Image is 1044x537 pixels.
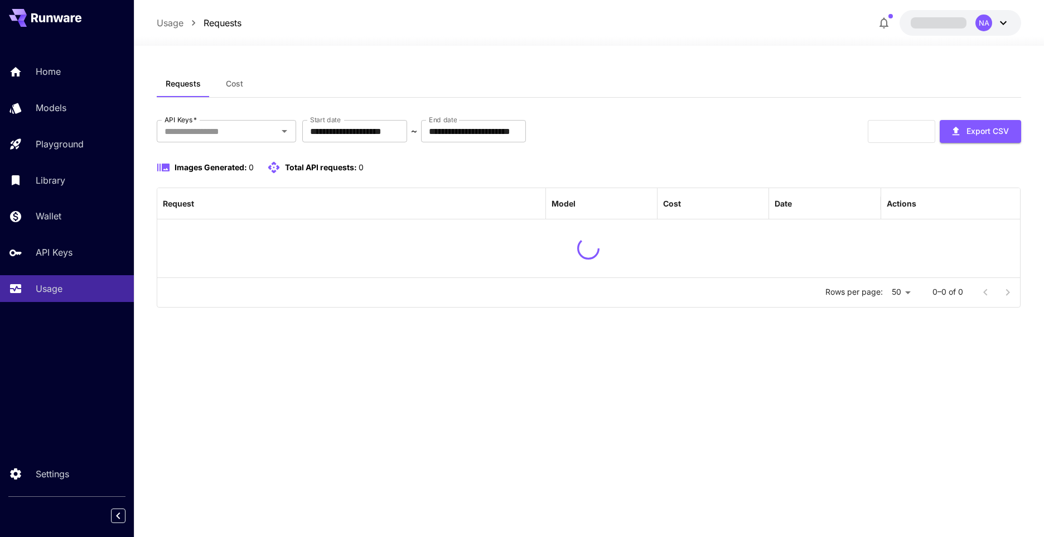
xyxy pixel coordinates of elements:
nav: breadcrumb [157,16,241,30]
div: Request [163,199,194,208]
button: Open [277,123,292,139]
p: Settings [36,467,69,481]
div: Actions [887,199,916,208]
div: NA [975,15,992,31]
div: Collapse sidebar [119,506,134,526]
span: 0 [359,162,364,172]
a: Requests [204,16,241,30]
button: Export CSV [940,120,1021,143]
p: 0–0 of 0 [932,286,963,298]
button: NA [900,10,1021,36]
div: 50 [887,284,915,300]
button: Collapse sidebar [111,509,125,523]
label: Start date [310,115,341,124]
p: ~ [411,124,417,138]
p: Wallet [36,209,61,223]
div: Cost [663,199,681,208]
p: Playground [36,137,84,151]
div: Model [552,199,576,208]
span: 0 [249,162,254,172]
p: Home [36,65,61,78]
span: Requests [166,79,201,89]
label: API Keys [165,115,197,124]
p: Rows per page: [825,286,883,298]
p: Library [36,174,65,187]
span: Images Generated: [175,162,247,172]
span: Cost [226,79,243,89]
p: Usage [36,282,62,295]
label: End date [429,115,457,124]
div: Date [775,199,792,208]
a: Usage [157,16,183,30]
p: API Keys [36,246,72,259]
span: Total API requests: [285,162,357,172]
p: Models [36,101,66,114]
